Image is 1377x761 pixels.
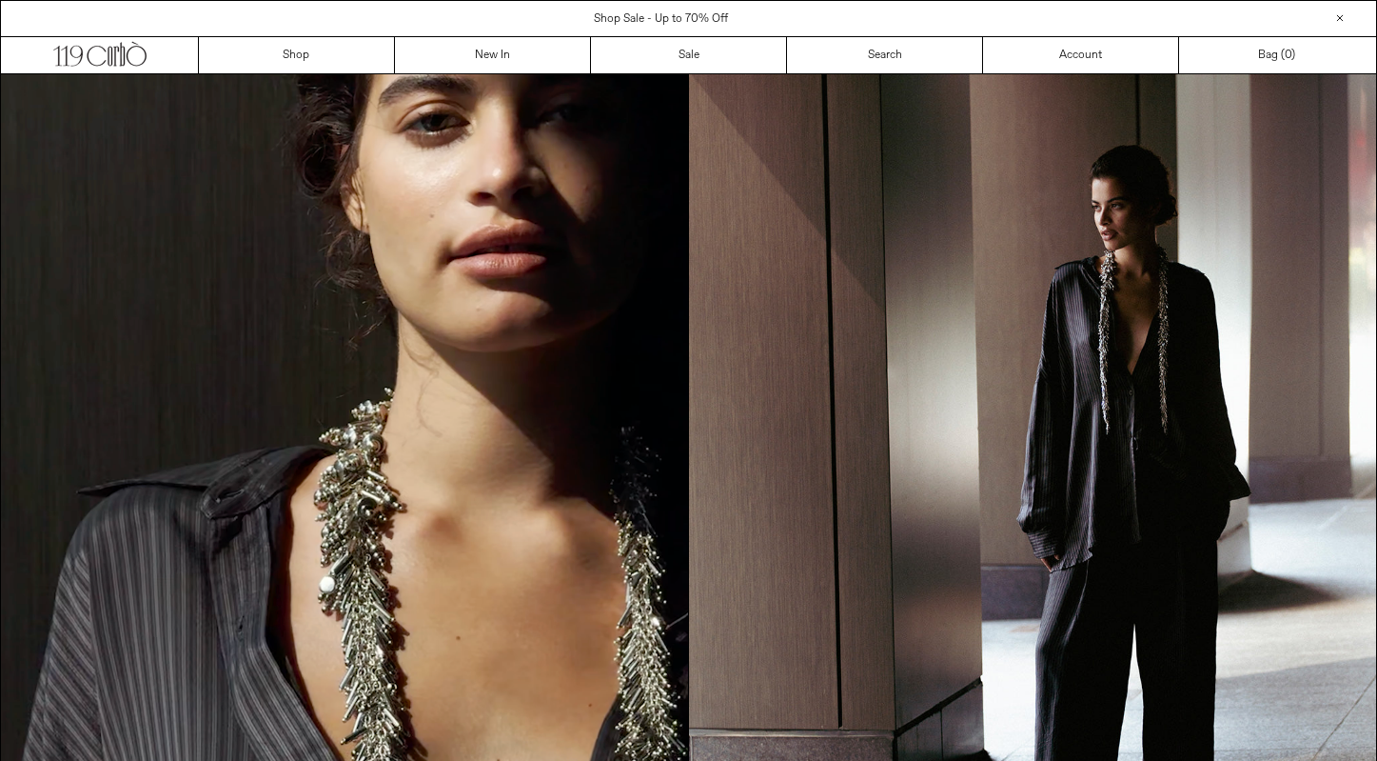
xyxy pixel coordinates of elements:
[1285,48,1291,63] span: 0
[787,37,983,73] a: Search
[591,37,787,73] a: Sale
[1179,37,1375,73] a: Bag ()
[594,11,728,27] a: Shop Sale - Up to 70% Off
[1285,47,1295,64] span: )
[983,37,1179,73] a: Account
[395,37,591,73] a: New In
[199,37,395,73] a: Shop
